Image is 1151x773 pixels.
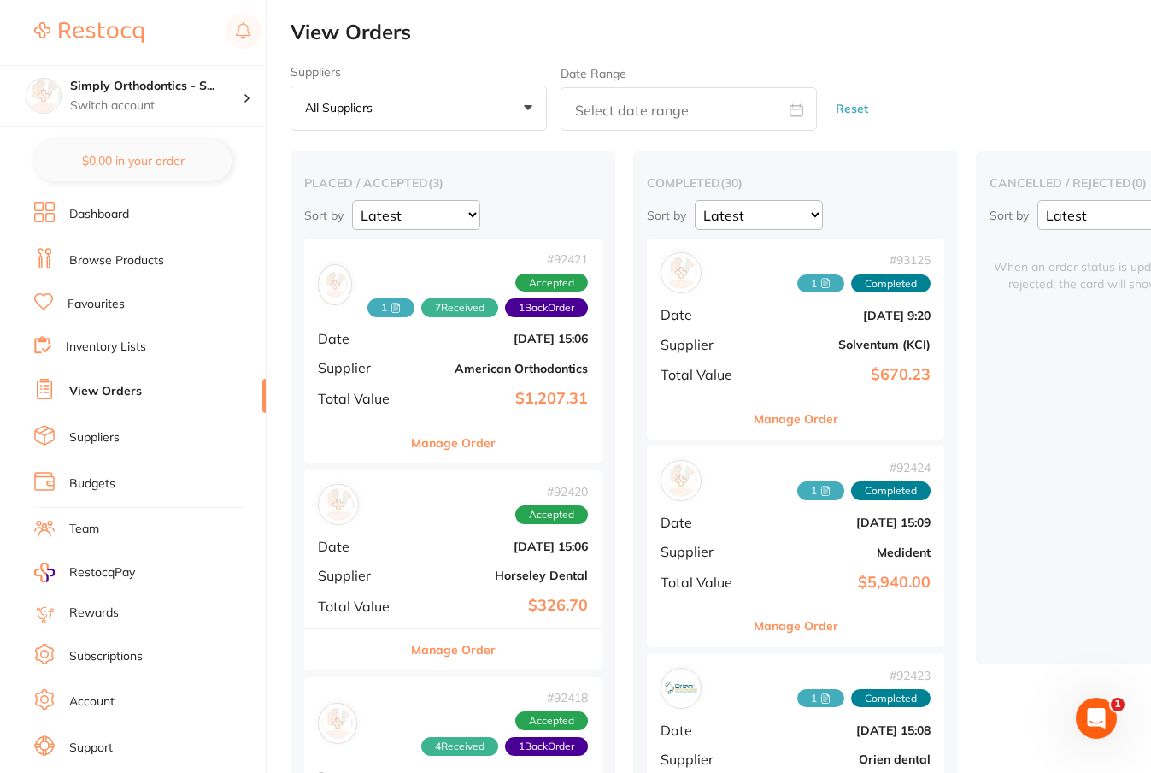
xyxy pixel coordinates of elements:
img: Solventum (KCI) [322,708,353,739]
span: Supplier [661,337,746,352]
span: Completed [851,689,931,708]
span: Total Value [661,575,746,590]
img: Medident [665,464,697,497]
span: Date [661,307,746,322]
b: Orien dental [760,752,931,766]
span: 1 [1111,698,1125,711]
h2: View Orders [291,21,1151,44]
a: Dashboard [69,206,129,223]
b: $670.23 [760,366,931,384]
b: $5,940.00 [760,574,931,592]
span: Total Value [318,391,403,406]
b: [DATE] 15:06 [417,332,588,345]
b: Medident [760,546,931,559]
span: Date [661,515,746,530]
span: Supplier [661,544,746,559]
span: Supplier [318,360,403,375]
button: Manage Order [754,398,838,440]
img: Solventum (KCI) [665,257,697,289]
span: # 92421 [352,252,588,266]
iframe: Intercom live chat [1076,698,1117,739]
p: Sort by [647,208,686,223]
input: Select date range [561,87,817,131]
p: Sort by [304,208,344,223]
a: Budgets [69,475,115,493]
span: Total Value [661,367,746,382]
span: Received [797,481,844,500]
span: RestocqPay [69,564,135,581]
span: # 92423 [797,669,931,682]
label: Date Range [561,67,626,80]
a: Suppliers [69,429,120,446]
span: Date [318,539,403,554]
a: RestocqPay [34,563,135,582]
span: # 92420 [515,485,588,499]
span: Supplier [318,568,403,583]
b: $1,207.31 [417,390,588,408]
a: Favourites [68,296,125,313]
a: Subscriptions [69,648,143,665]
span: Back orders [505,298,588,317]
button: Manage Order [411,629,496,670]
span: Received [797,274,844,293]
a: Rewards [69,605,119,622]
a: Browse Products [69,252,164,269]
span: Received [797,689,844,708]
a: Account [69,693,115,711]
h2: completed ( 30 ) [647,175,944,191]
img: Restocq Logo [34,22,144,43]
a: Inventory Lists [66,339,146,356]
b: American Orthodontics [417,362,588,375]
span: Completed [851,481,931,500]
span: # 92424 [797,461,931,475]
b: [DATE] 15:06 [417,540,588,553]
span: Back orders [505,737,588,756]
span: Accepted [515,711,588,730]
div: American Orthodontics#924211 7Received1BackOrderAcceptedDate[DATE] 15:06SupplierAmerican Orthodon... [304,239,602,463]
b: [DATE] 9:20 [760,309,931,322]
b: [DATE] 15:08 [760,723,931,737]
a: Team [69,521,99,538]
span: Total Value [318,599,403,614]
span: Date [661,723,746,738]
button: Reset [831,86,873,132]
a: Restocq Logo [34,13,144,52]
p: Sort by [990,208,1029,223]
img: Horseley Dental [322,488,355,521]
img: Simply Orthodontics - Sunbury [26,79,61,113]
span: Supplier [661,752,746,767]
img: Orien dental [665,672,697,705]
b: Horseley Dental [417,569,588,582]
a: Support [69,740,113,757]
p: Switch account [70,97,243,115]
button: All suppliers [291,86,547,132]
label: Suppliers [291,65,547,79]
h4: Simply Orthodontics - Sunbury [70,78,243,95]
b: [DATE] 15:09 [760,516,931,529]
span: # 93125 [797,253,931,267]
span: Date [318,331,403,346]
span: Completed [851,274,931,293]
button: Manage Order [411,422,496,463]
h2: placed / accepted ( 3 ) [304,175,602,191]
span: Received [421,298,498,317]
span: # 92418 [357,691,588,705]
span: Received [421,737,498,756]
div: Horseley Dental#92420AcceptedDate[DATE] 15:06SupplierHorseley DentalTotal Value$326.70Manage Order [304,470,602,671]
img: RestocqPay [34,563,55,582]
b: Solventum (KCI) [760,338,931,351]
span: Accepted [515,505,588,524]
span: Received [367,298,414,317]
img: American Orthodontics [322,272,348,298]
button: $0.00 in your order [34,140,232,181]
span: Accepted [515,274,588,292]
button: Manage Order [754,605,838,646]
p: All suppliers [305,100,379,115]
a: View Orders [69,383,142,400]
b: $326.70 [417,597,588,615]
